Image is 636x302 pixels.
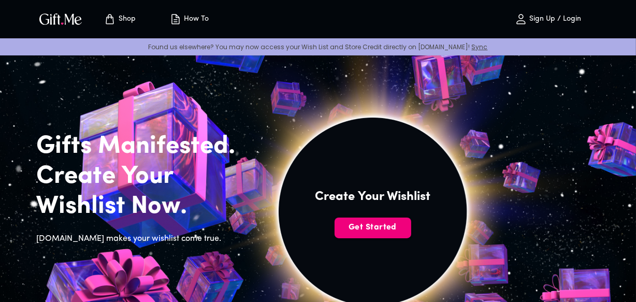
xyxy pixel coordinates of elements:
[315,189,430,205] h4: Create Your Wishlist
[36,162,252,192] h2: Create Your
[36,192,252,222] h2: Wishlist Now.
[335,222,411,233] span: Get Started
[36,13,85,25] button: GiftMe Logo
[472,42,488,51] a: Sync
[8,42,628,51] p: Found us elsewhere? You may now access your Wish List and Store Credit directly on [DOMAIN_NAME]!
[36,132,252,162] h2: Gifts Manifested.
[36,232,252,246] h6: [DOMAIN_NAME] makes your wishlist come true.
[335,218,411,238] button: Get Started
[116,15,136,24] p: Shop
[527,15,582,24] p: Sign Up / Login
[182,15,209,24] p: How To
[37,11,84,26] img: GiftMe Logo
[91,3,148,36] button: Store page
[161,3,218,36] button: How To
[496,3,600,36] button: Sign Up / Login
[169,13,182,25] img: how-to.svg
